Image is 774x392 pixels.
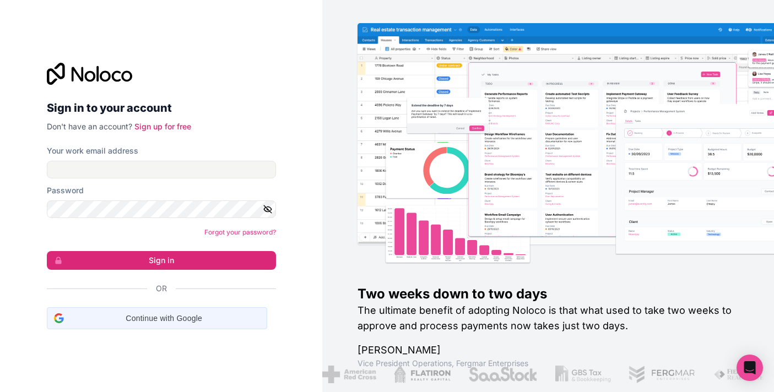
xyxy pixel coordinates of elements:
[322,366,376,383] img: /assets/american-red-cross-BAupjrZR.png
[47,200,276,218] input: Password
[156,283,167,294] span: Or
[47,185,84,196] label: Password
[204,228,276,236] a: Forgot your password?
[47,98,276,118] h2: Sign in to your account
[358,358,739,369] h1: Vice President Operations , Fergmar Enterprises
[713,366,765,383] img: /assets/fiera-fwj2N5v4.png
[47,251,276,270] button: Sign in
[47,161,276,178] input: Email address
[134,122,191,131] a: Sign up for free
[47,145,138,156] label: Your work email address
[737,355,763,381] div: Open Intercom Messenger
[47,307,267,329] div: Continue with Google
[629,366,696,383] img: /assets/fergmar-CudnrXN5.png
[555,366,611,383] img: /assets/gbstax-C-GtDUiK.png
[358,285,739,303] h1: Two weeks down to two days
[394,366,451,383] img: /assets/flatiron-C8eUkumj.png
[358,303,739,334] h2: The ultimate benefit of adopting Noloco is that what used to take two weeks to approve and proces...
[47,122,132,131] span: Don't have an account?
[68,313,260,324] span: Continue with Google
[468,366,538,383] img: /assets/saastock-C6Zbiodz.png
[358,342,739,358] h1: [PERSON_NAME]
